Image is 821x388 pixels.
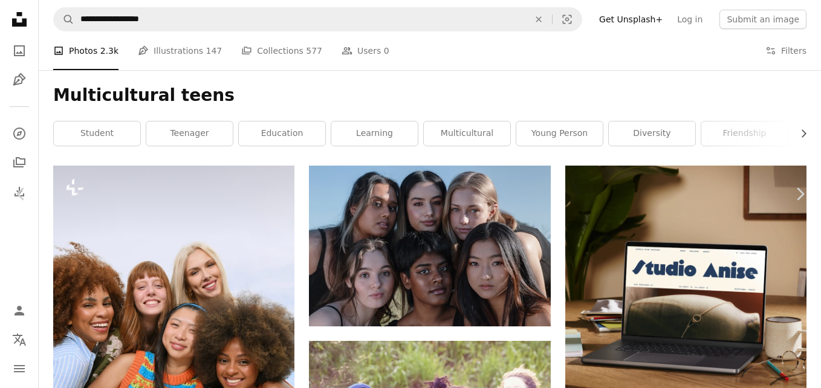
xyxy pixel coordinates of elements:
a: Log in [670,10,710,29]
a: student [54,121,140,146]
a: Illustrations 147 [138,31,222,70]
a: friendship [701,121,788,146]
a: Log in / Sign up [7,299,31,323]
form: Find visuals sitewide [53,7,582,31]
a: Get Unsplash+ [592,10,670,29]
a: young person [516,121,603,146]
a: diversity [609,121,695,146]
button: Clear [525,8,552,31]
a: teenager [146,121,233,146]
button: Menu [7,357,31,381]
span: 147 [206,44,222,57]
button: scroll list to the right [793,121,806,146]
a: education [239,121,325,146]
a: a group of young women standing next to each other [53,341,294,352]
a: Next [779,136,821,252]
img: a group of young women posing for a picture [309,166,550,326]
h1: Multicultural teens [53,85,806,106]
a: Illustrations [7,68,31,92]
a: a group of young women posing for a picture [309,240,550,251]
a: Photos [7,39,31,63]
span: 577 [306,44,322,57]
button: Language [7,328,31,352]
a: multicultural [424,121,510,146]
button: Visual search [553,8,582,31]
a: Users 0 [342,31,389,70]
button: Search Unsplash [54,8,74,31]
button: Filters [765,31,806,70]
a: Collections 577 [241,31,322,70]
a: Explore [7,121,31,146]
span: 0 [384,44,389,57]
button: Submit an image [719,10,806,29]
a: learning [331,121,418,146]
